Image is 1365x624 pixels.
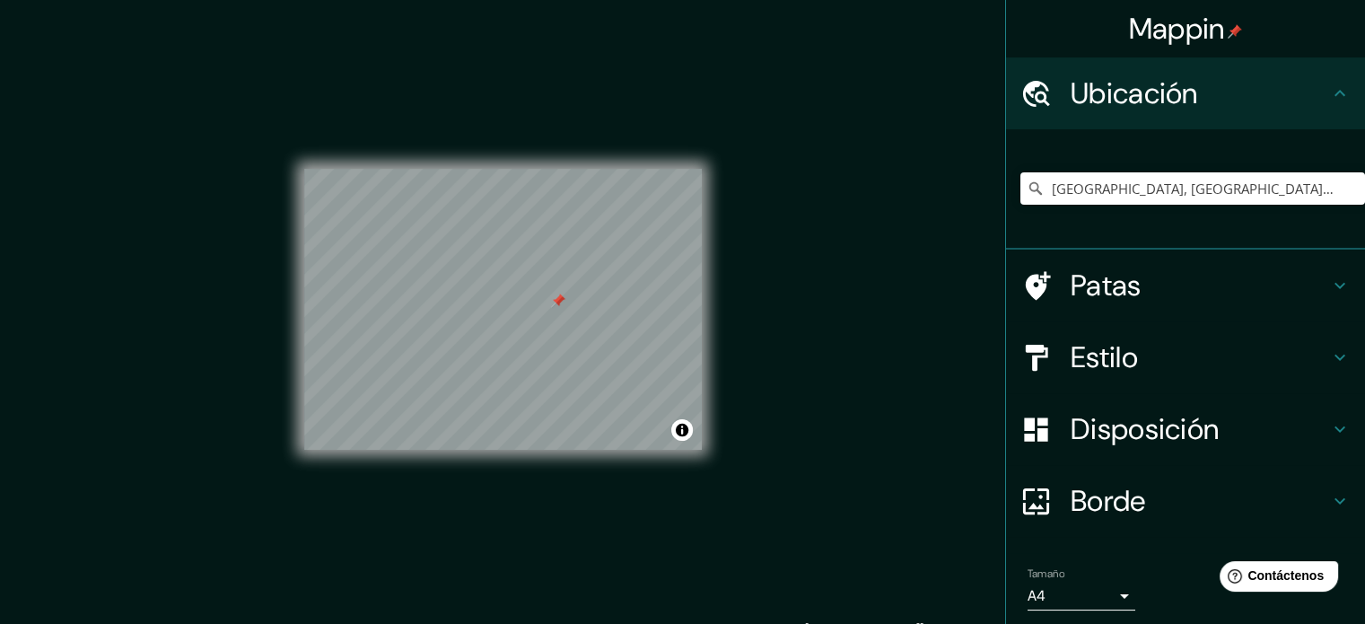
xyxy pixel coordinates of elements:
[1006,393,1365,465] div: Disposición
[304,169,702,450] canvas: Mapa
[1006,57,1365,129] div: Ubicación
[1071,75,1198,112] font: Ubicación
[1006,321,1365,393] div: Estilo
[1129,10,1225,48] font: Mappin
[1028,582,1135,611] div: A4
[1028,586,1046,605] font: A4
[1006,250,1365,321] div: Patas
[1205,554,1345,604] iframe: Lanzador de widgets de ayuda
[1006,465,1365,537] div: Borde
[1228,24,1242,39] img: pin-icon.png
[1028,567,1064,581] font: Tamaño
[1071,338,1138,376] font: Estilo
[1020,172,1365,205] input: Elige tu ciudad o zona
[1071,267,1142,304] font: Patas
[1071,410,1219,448] font: Disposición
[1071,482,1146,520] font: Borde
[671,419,693,441] button: Activar o desactivar atribución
